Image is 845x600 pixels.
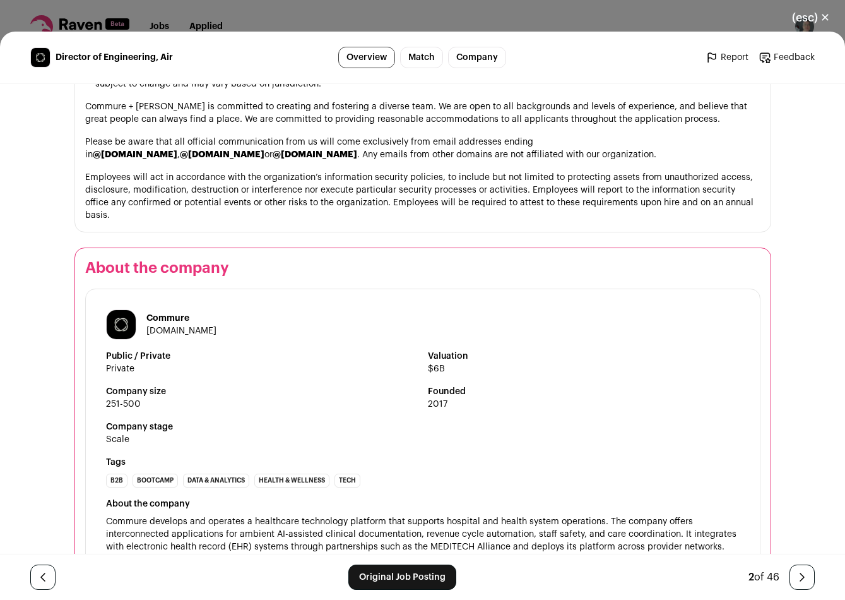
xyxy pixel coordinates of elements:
a: Feedback [759,51,815,64]
strong: @ [180,150,188,159]
p: Please be aware that all official communication from us will come exclusively from email addresse... [85,136,760,161]
h1: Commure [146,312,216,325]
strong: Tags [106,456,740,469]
a: Match [400,47,443,68]
a: Overview [338,47,395,68]
span: $6B [428,363,740,375]
span: Commure develops and operates a healthcare technology platform that supports hospital and health ... [106,515,740,566]
a: Original Job Posting [348,565,456,590]
strong: Founded [428,385,740,398]
li: Data & Analytics [183,474,249,488]
strong: Company stage [106,421,740,433]
strong: @ [93,150,101,159]
span: 2 [748,572,754,582]
strong: Public / Private [106,350,418,363]
div: About the company [106,498,740,510]
strong: Company size [106,385,418,398]
p: Employees will act in accordance with the organization’s information security policies, to includ... [85,171,760,222]
li: Health & Wellness [254,474,329,488]
h2: About the company [85,258,760,279]
span: 251-500 [106,398,418,411]
strong: [DOMAIN_NAME] [101,150,177,159]
strong: Valuation [428,350,740,363]
span: Private [106,363,418,375]
a: Company [448,47,506,68]
li: Bootcamp [133,474,178,488]
p: Commure + [PERSON_NAME] is committed to creating and fostering a diverse team. We are open to all... [85,100,760,126]
strong: [DOMAIN_NAME] [188,150,264,159]
li: B2B [106,474,127,488]
span: Director of Engineering, Air [56,51,173,64]
div: of 46 [748,570,779,585]
span: 2017 [428,398,740,411]
img: 27680d6fce7de7594a25e1fb8cfd128e47cbb1c67ef54945cb526f20914e962f.jpg [31,48,50,67]
li: Tech [334,474,360,488]
a: [DOMAIN_NAME] [146,327,216,335]
strong: @ [273,150,281,159]
a: Report [706,51,748,64]
strong: [DOMAIN_NAME] [281,150,357,159]
img: 27680d6fce7de7594a25e1fb8cfd128e47cbb1c67ef54945cb526f20914e962f.jpg [107,310,136,339]
button: Close modal [777,4,845,32]
div: Scale [106,433,129,446]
